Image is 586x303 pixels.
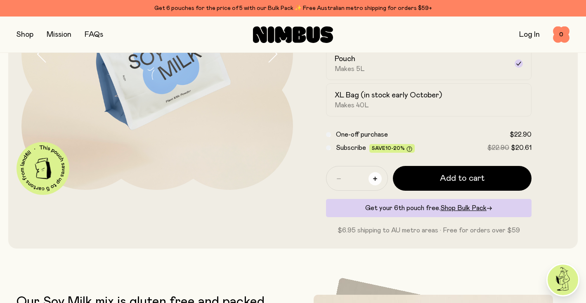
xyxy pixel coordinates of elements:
div: Get your 6th pouch free. [326,199,532,217]
h2: XL Bag (in stock early October) [335,90,442,100]
p: $6.95 shipping to AU metro areas · Free for orders over $59 [326,225,532,235]
a: Mission [47,31,71,38]
span: One-off purchase [336,131,388,138]
span: Add to cart [440,173,484,184]
span: $22.90 [510,131,532,138]
span: 10-20% [385,146,405,151]
a: Shop Bulk Pack→ [440,205,492,211]
span: Shop Bulk Pack [440,205,487,211]
img: agent [548,265,578,295]
button: Add to cart [393,166,532,191]
h2: Pouch [335,54,355,64]
span: Subscribe [336,144,366,151]
div: Get 6 pouches for the price of 5 with our Bulk Pack ✨ Free Australian metro shipping for orders $59+ [17,3,569,13]
button: 0 [553,26,569,43]
a: FAQs [85,31,103,38]
span: Save [372,146,412,152]
span: $22.90 [487,144,509,151]
span: $20.61 [511,144,532,151]
span: Makes 40L [335,101,369,109]
span: Makes 5L [335,65,365,73]
a: Log In [519,31,540,38]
